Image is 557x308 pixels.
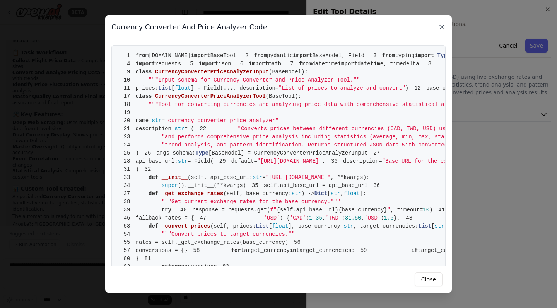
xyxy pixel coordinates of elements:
[272,223,288,229] span: float
[343,191,360,197] span: float
[322,215,325,221] span: ,
[266,93,269,99] span: (
[293,53,312,59] span: import
[118,190,136,198] span: 37
[357,61,419,67] span: datetime, timedelta
[118,174,136,182] span: 33
[246,182,367,189] span: self.api_base_url = api_base_url
[269,93,295,99] span: BaseTool
[395,53,414,59] span: typing
[272,69,301,75] span: BaseModel
[419,223,432,229] span: List
[246,182,264,190] span: 35
[139,149,157,157] span: 26
[136,69,152,75] span: class
[338,207,387,213] span: {base_currency}
[223,191,226,197] span: (
[136,93,152,99] span: class
[162,182,178,189] span: super
[118,214,136,222] span: 46
[118,263,136,271] span: 82
[231,158,257,164] span: default=
[191,174,253,180] span: self, api_base_url:
[429,207,432,213] span: )
[360,191,366,197] span: ]:
[165,117,278,124] span: "currency_converter_price_analyzer"
[136,126,175,132] span: description:
[174,85,191,91] span: float
[295,93,301,99] span: ):
[314,191,328,197] span: Dict
[433,206,451,214] span: 41
[408,84,426,92] span: 12
[162,117,165,124] span: =
[437,53,451,59] span: Type
[433,207,538,213] span: response.raise_for_status()
[325,215,342,221] span: 'TWD'
[301,69,308,75] span: ):
[292,191,301,197] span: str
[269,69,272,75] span: (
[149,53,191,59] span: [DOMAIN_NAME]
[118,206,136,214] span: 39
[342,215,345,221] span: :
[178,158,188,164] span: str
[343,158,382,164] span: description=
[353,223,418,229] span: , target_currencies:
[231,247,241,254] span: for
[254,53,267,59] span: from
[118,222,136,230] span: 53
[394,215,400,221] span: },
[136,53,149,59] span: from
[382,158,499,164] span: "Base URL for the exchange rate API"
[210,223,214,229] span: (
[415,272,443,286] button: Close
[345,215,361,221] span: 31.50
[118,141,136,149] span: 24
[327,191,330,197] span: [
[269,223,272,229] span: [
[382,53,395,59] span: from
[155,69,269,75] span: CurrencyConverterPriceAnalyzerInput
[257,158,322,164] span: "[URL][DOMAIN_NAME]"
[162,174,188,180] span: __init__
[118,255,136,263] span: 80
[340,191,343,197] span: ,
[191,85,278,91] span: ] = Field(..., description=
[288,223,343,229] span: ], base_currency:
[156,150,195,156] span: args_schema:
[188,158,214,164] span: = Field(
[280,215,290,221] span: : {
[149,174,158,180] span: def
[312,61,338,67] span: datetime
[162,231,298,237] span: """Convert prices to target currencies."""
[118,125,136,133] span: 21
[199,61,218,67] span: import
[368,182,386,190] span: 36
[188,247,205,255] span: 58
[118,60,136,68] span: 4
[253,174,262,180] span: str
[118,133,136,141] span: 23
[111,22,267,32] h3: Currency Converter And Price Analyzer Code
[118,117,136,125] span: 20
[210,53,236,59] span: BaseTool
[208,150,368,156] span: [BaseModel] = CurrencyConverterPriceAnalyzerInput
[155,93,266,99] span: CurrencyConverterPriceAnalyzerTool
[149,191,158,197] span: def
[149,223,158,229] span: def
[405,85,408,91] span: )
[118,198,136,206] span: 38
[118,76,136,84] span: 10
[237,126,536,132] span: "Converts prices between different currencies (CAD, TWD, USD) using current exchange rates "
[118,247,188,254] span: conversions = {}
[217,263,235,271] span: 83
[118,100,136,109] span: 18
[299,61,312,67] span: from
[267,53,293,59] span: pydantic
[355,247,372,255] span: 59
[231,60,249,68] span: 6
[431,223,434,229] span: [
[290,247,296,254] span: in
[435,223,444,229] span: str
